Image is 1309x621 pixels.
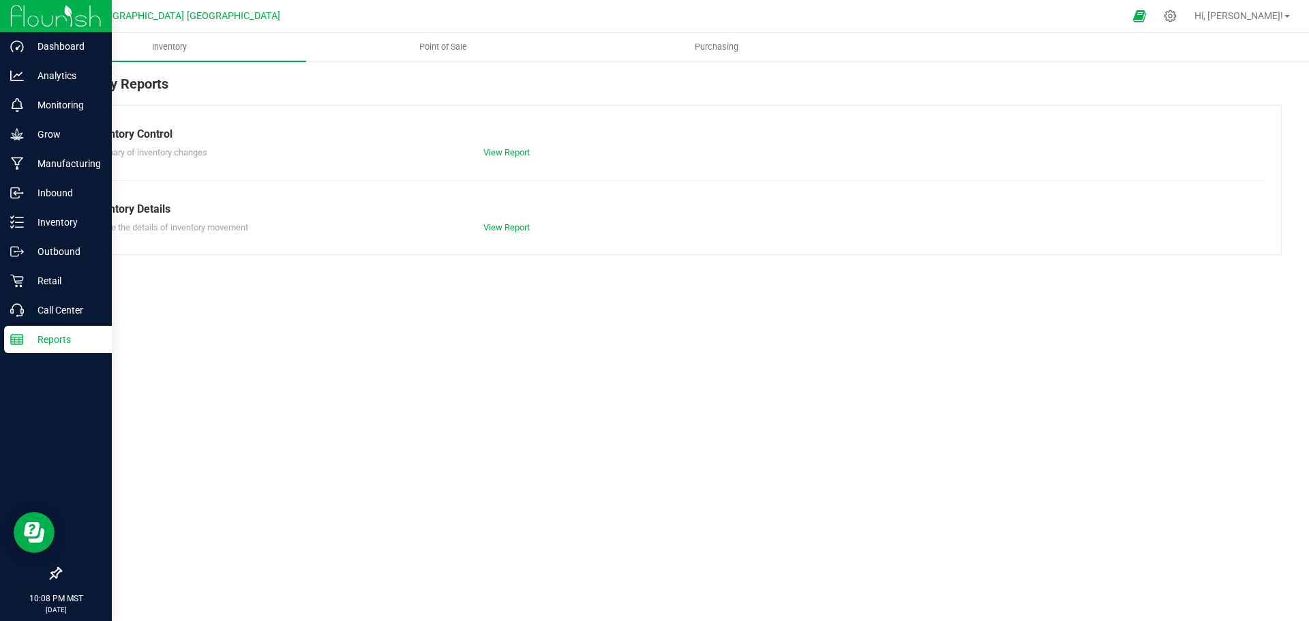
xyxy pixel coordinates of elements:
[24,67,106,84] p: Analytics
[88,201,1254,217] div: Inventory Details
[88,126,1254,142] div: Inventory Control
[24,243,106,260] p: Outbound
[1194,10,1283,21] span: Hi, [PERSON_NAME]!
[10,127,24,141] inline-svg: Grow
[88,147,207,157] span: Summary of inventory changes
[10,186,24,200] inline-svg: Inbound
[10,245,24,258] inline-svg: Outbound
[306,33,580,61] a: Point of Sale
[24,126,106,142] p: Grow
[24,185,106,201] p: Inbound
[10,40,24,53] inline-svg: Dashboard
[24,331,106,348] p: Reports
[401,41,485,53] span: Point of Sale
[24,97,106,113] p: Monitoring
[24,214,106,230] p: Inventory
[483,147,530,157] a: View Report
[40,10,280,22] span: [US_STATE][GEOGRAPHIC_DATA] [GEOGRAPHIC_DATA]
[6,592,106,605] p: 10:08 PM MST
[10,303,24,317] inline-svg: Call Center
[24,302,106,318] p: Call Center
[10,69,24,82] inline-svg: Analytics
[24,155,106,172] p: Manufacturing
[10,333,24,346] inline-svg: Reports
[10,98,24,112] inline-svg: Monitoring
[676,41,757,53] span: Purchasing
[10,274,24,288] inline-svg: Retail
[10,157,24,170] inline-svg: Manufacturing
[24,273,106,289] p: Retail
[88,222,248,232] span: Explore the details of inventory movement
[33,33,306,61] a: Inventory
[1162,10,1179,22] div: Manage settings
[6,605,106,615] p: [DATE]
[1124,3,1155,29] span: Open Ecommerce Menu
[14,512,55,553] iframe: Resource center
[134,41,205,53] span: Inventory
[10,215,24,229] inline-svg: Inventory
[580,33,853,61] a: Purchasing
[24,38,106,55] p: Dashboard
[483,222,530,232] a: View Report
[60,74,1282,105] div: Inventory Reports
